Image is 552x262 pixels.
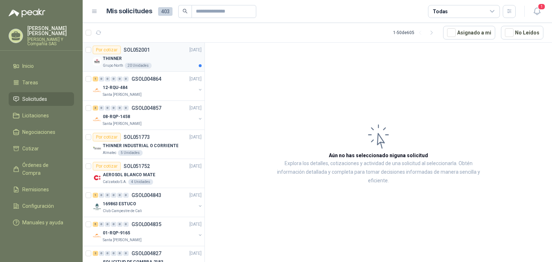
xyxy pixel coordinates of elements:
div: 0 [99,251,104,256]
p: [DATE] [189,163,202,170]
div: 0 [99,106,104,111]
p: [DATE] [189,76,202,83]
p: [DATE] [189,192,202,199]
button: No Leídos [501,26,543,39]
span: 403 [158,7,172,16]
div: 0 [117,76,123,81]
p: GSOL004835 [132,222,161,227]
div: Por cotizar [93,46,121,54]
p: 01-RQP-9165 [103,230,130,237]
div: 0 [117,193,123,198]
span: Configuración [22,202,54,210]
button: 1 [530,5,543,18]
p: 12-RQU-484 [103,84,128,91]
div: 2 [93,251,98,256]
p: Explora los detalles, cotizaciones y actividad de una solicitud al seleccionarla. Obtén informaci... [277,159,480,185]
div: 0 [105,106,110,111]
img: Company Logo [93,57,101,66]
p: AEROSOL BLANCO MATE [103,172,155,178]
img: Company Logo [93,231,101,240]
p: GSOL004827 [132,251,161,256]
a: Por cotizarSOL052001[DATE] Company LogoTHINNERGrupo North20 Unidades [83,43,204,72]
div: 0 [111,106,116,111]
a: Cotizar [9,142,74,155]
div: 0 [123,193,129,198]
a: Solicitudes [9,92,74,106]
a: 1 0 0 0 0 0 GSOL004843[DATE] Company Logo169863 ESTUCOClub Campestre de Cali [93,191,203,214]
div: Todas [433,8,448,15]
div: 0 [111,76,116,81]
div: 0 [123,251,129,256]
a: Licitaciones [9,109,74,122]
img: Logo peakr [9,9,45,17]
div: 20 Unidades [125,63,152,69]
button: Asignado a mi [443,26,495,39]
span: Inicio [22,62,34,70]
h3: Aún no has seleccionado niguna solicitud [329,151,428,159]
div: 0 [117,106,123,111]
div: 0 [123,76,129,81]
p: [DATE] [189,221,202,228]
span: Manuales y ayuda [22,219,63,226]
div: 0 [111,193,116,198]
a: 5 0 0 0 0 0 GSOL004835[DATE] Company Logo01-RQP-9165Santa [PERSON_NAME] [93,220,203,243]
div: 0 [99,222,104,227]
p: Santa [PERSON_NAME] [103,121,142,127]
div: 0 [105,251,110,256]
a: Por cotizarSOL051752[DATE] Company LogoAEROSOL BLANCO MATECalzatodo S.A.4 Unidades [83,159,204,188]
span: Órdenes de Compra [22,161,67,177]
a: Configuración [9,199,74,213]
div: 0 [105,193,110,198]
p: Santa [PERSON_NAME] [103,237,142,243]
span: Tareas [22,79,38,86]
span: Solicitudes [22,95,47,103]
span: Licitaciones [22,112,49,120]
p: Almatec [103,150,116,156]
div: 0 [105,222,110,227]
div: 5 [93,222,98,227]
a: 1 0 0 0 0 0 GSOL004864[DATE] Company Logo12-RQU-484Santa [PERSON_NAME] [93,75,203,98]
img: Company Logo [93,86,101,95]
a: Tareas [9,76,74,89]
p: SOL052001 [124,47,150,52]
div: 0 [99,76,104,81]
p: SOL051752 [124,164,150,169]
img: Company Logo [93,202,101,211]
p: Grupo North [103,63,123,69]
img: Company Logo [93,144,101,153]
div: 1 - 50 de 605 [393,27,437,38]
p: [DATE] [189,47,202,53]
img: Company Logo [93,173,101,182]
div: 0 [111,222,116,227]
a: Negociaciones [9,125,74,139]
div: 0 [99,193,104,198]
div: 0 [123,222,129,227]
h1: Mis solicitudes [106,6,152,17]
div: Por cotizar [93,162,121,170]
p: SOL051773 [124,135,150,140]
p: [DATE] [189,250,202,257]
div: 0 [123,106,129,111]
p: [PERSON_NAME] [PERSON_NAME] [27,26,74,36]
div: 4 Unidades [128,179,153,185]
a: Por cotizarSOL051773[DATE] Company LogoTHINNER INDUSTRIAL O CORRIENTEAlmatec5 Unidades [83,130,204,159]
p: THINNER [103,55,122,62]
p: 08-RQP-1458 [103,113,130,120]
p: Santa [PERSON_NAME] [103,92,142,98]
div: 1 [93,193,98,198]
span: Cotizar [22,145,39,153]
a: Manuales y ayuda [9,216,74,229]
div: 5 Unidades [118,150,143,156]
a: Órdenes de Compra [9,158,74,180]
p: [DATE] [189,134,202,141]
p: GSOL004857 [132,106,161,111]
div: 0 [111,251,116,256]
a: Inicio [9,59,74,73]
img: Company Logo [93,115,101,124]
a: Remisiones [9,183,74,196]
div: 0 [105,76,110,81]
div: Por cotizar [93,133,121,141]
p: [DATE] [189,105,202,112]
div: 0 [117,251,123,256]
p: 169863 ESTUCO [103,201,136,207]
